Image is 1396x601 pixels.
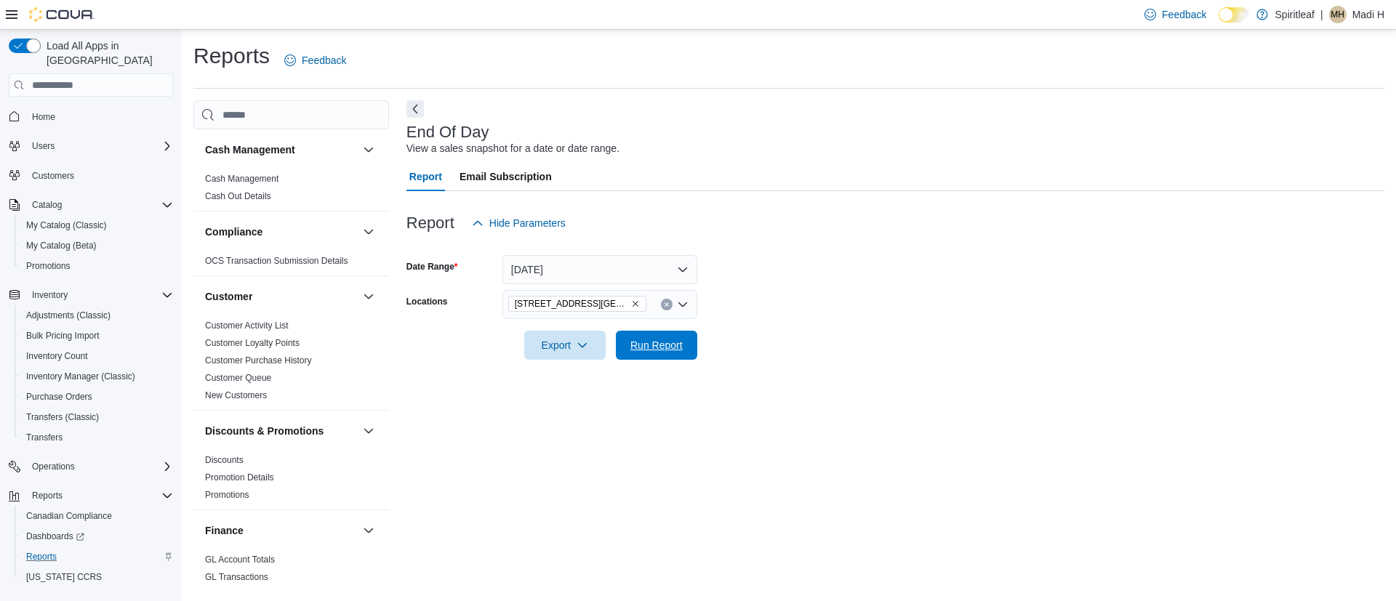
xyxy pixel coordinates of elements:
[502,255,697,284] button: [DATE]
[26,531,84,542] span: Dashboards
[32,140,55,152] span: Users
[26,432,63,443] span: Transfers
[406,100,424,118] button: Next
[460,162,552,191] span: Email Subscription
[406,296,448,307] label: Locations
[20,388,98,406] a: Purchase Orders
[20,307,173,324] span: Adjustments (Classic)
[26,166,173,185] span: Customers
[32,170,74,182] span: Customers
[32,199,62,211] span: Catalog
[26,137,173,155] span: Users
[20,257,173,275] span: Promotions
[26,167,80,185] a: Customers
[3,195,179,215] button: Catalog
[1219,7,1249,23] input: Dark Mode
[20,257,76,275] a: Promotions
[406,124,489,141] h3: End Of Day
[15,215,179,235] button: My Catalog (Classic)
[3,456,179,477] button: Operations
[26,196,68,214] button: Catalog
[3,105,179,126] button: Home
[515,297,628,311] span: [STREET_ADDRESS][GEOGRAPHIC_DATA])
[524,331,606,360] button: Export
[20,307,116,324] a: Adjustments (Classic)
[15,256,179,276] button: Promotions
[20,237,173,254] span: My Catalog (Beta)
[20,368,141,385] a: Inventory Manager (Classic)
[20,217,173,234] span: My Catalog (Classic)
[15,387,179,407] button: Purchase Orders
[26,286,73,304] button: Inventory
[406,141,619,156] div: View a sales snapshot for a date or date range.
[205,373,271,383] a: Customer Queue
[205,191,271,201] a: Cash Out Details
[193,317,389,410] div: Customer
[20,347,173,365] span: Inventory Count
[26,240,97,251] span: My Catalog (Beta)
[15,407,179,427] button: Transfers (Classic)
[20,528,90,545] a: Dashboards
[360,288,377,305] button: Customer
[32,289,68,301] span: Inventory
[193,551,389,592] div: Finance
[20,429,173,446] span: Transfers
[205,472,274,483] span: Promotion Details
[205,355,312,366] span: Customer Purchase History
[616,331,697,360] button: Run Report
[26,551,57,562] span: Reports
[20,368,173,385] span: Inventory Manager (Classic)
[205,455,244,465] a: Discounts
[205,490,249,500] a: Promotions
[205,174,278,184] a: Cash Management
[26,510,112,522] span: Canadian Compliance
[278,46,352,75] a: Feedback
[205,390,267,400] a: New Customers
[15,346,179,366] button: Inventory Count
[205,320,289,331] a: Customer Activity List
[20,217,113,234] a: My Catalog (Classic)
[205,142,295,157] h3: Cash Management
[20,507,118,525] a: Canadian Compliance
[41,39,173,68] span: Load All Apps in [GEOGRAPHIC_DATA]
[205,320,289,331] span: Customer Activity List
[193,252,389,275] div: Compliance
[677,299,689,310] button: Open list of options
[205,255,348,267] span: OCS Transaction Submission Details
[26,108,61,126] a: Home
[302,53,346,68] span: Feedback
[26,371,135,382] span: Inventory Manager (Classic)
[26,107,173,125] span: Home
[26,487,68,504] button: Reports
[26,391,92,403] span: Purchase Orders
[205,572,268,582] a: GL Transactions
[205,424,357,438] button: Discounts & Promotions
[15,506,179,526] button: Canadian Compliance
[26,219,107,231] span: My Catalog (Classic)
[26,196,173,214] span: Catalog
[631,299,640,308] button: Remove 567 - Spiritleaf Park Place Blvd (Barrie) from selection in this group
[15,326,179,346] button: Bulk Pricing Import
[1162,7,1206,22] span: Feedback
[193,170,389,211] div: Cash Management
[205,454,244,466] span: Discounts
[26,260,71,272] span: Promotions
[26,458,173,475] span: Operations
[1352,6,1384,23] p: Madi H
[489,216,566,230] span: Hide Parameters
[15,567,179,587] button: [US_STATE] CCRS
[20,429,68,446] a: Transfers
[15,235,179,256] button: My Catalog (Beta)
[193,451,389,509] div: Discounts & Promotions
[205,289,357,304] button: Customer
[20,568,108,586] a: [US_STATE] CCRS
[205,289,252,304] h3: Customer
[20,528,173,545] span: Dashboards
[508,296,646,312] span: 567 - Spiritleaf Park Place Blvd (Barrie)
[1331,6,1344,23] span: MH
[466,209,571,238] button: Hide Parameters
[205,372,271,384] span: Customer Queue
[205,142,357,157] button: Cash Management
[15,305,179,326] button: Adjustments (Classic)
